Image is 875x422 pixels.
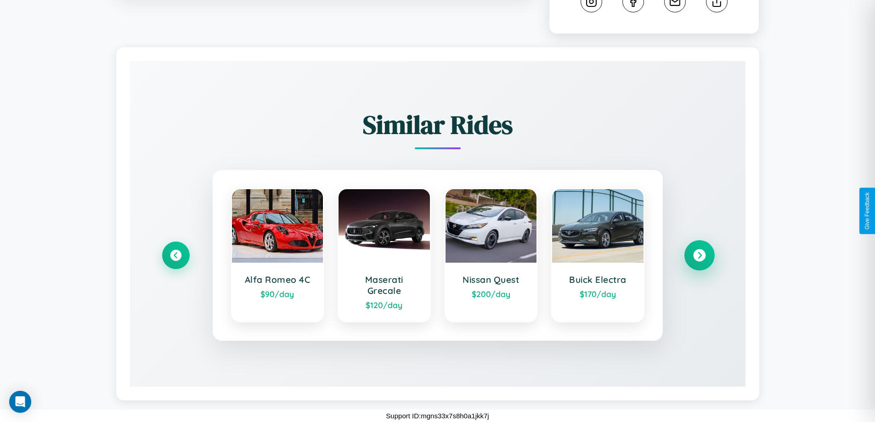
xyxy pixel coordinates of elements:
[162,107,713,142] h2: Similar Rides
[348,300,421,310] div: $ 120 /day
[455,274,528,285] h3: Nissan Quest
[9,391,31,413] div: Open Intercom Messenger
[338,188,431,322] a: Maserati Grecale$120/day
[241,289,314,299] div: $ 90 /day
[241,274,314,285] h3: Alfa Romeo 4C
[561,274,634,285] h3: Buick Electra
[445,188,538,322] a: Nissan Quest$200/day
[864,192,870,230] div: Give Feedback
[455,289,528,299] div: $ 200 /day
[386,410,489,422] p: Support ID: mgns33x7s8h0a1jkk7j
[551,188,644,322] a: Buick Electra$170/day
[231,188,324,322] a: Alfa Romeo 4C$90/day
[561,289,634,299] div: $ 170 /day
[348,274,421,296] h3: Maserati Grecale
